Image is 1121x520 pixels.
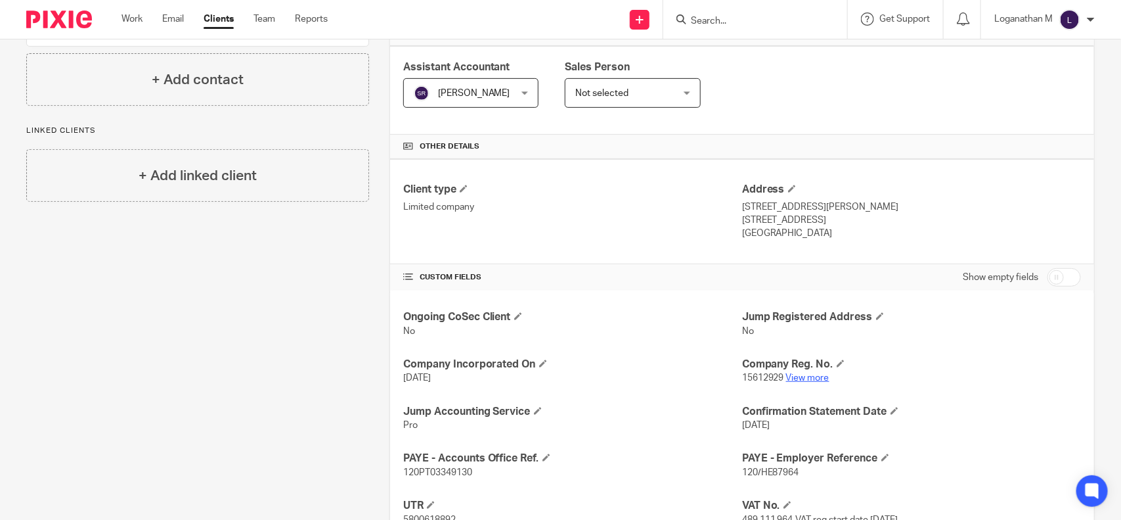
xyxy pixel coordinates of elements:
span: No [742,327,754,336]
h4: Address [742,183,1081,197]
label: Show empty fields [963,271,1038,284]
p: [STREET_ADDRESS][PERSON_NAME] [742,201,1081,214]
h4: + Add contact [152,70,244,90]
img: svg%3E [414,85,429,101]
span: Pro [403,421,418,430]
h4: VAT No. [742,499,1081,513]
h4: Company Incorporated On [403,358,742,371]
a: Email [162,12,184,26]
h4: Company Reg. No. [742,358,1081,371]
h4: Jump Registered Address [742,310,1081,324]
span: Other details [420,141,479,152]
a: Clients [204,12,234,26]
p: Linked clients [26,126,369,136]
span: [PERSON_NAME] [438,89,510,98]
h4: + Add linked client [139,166,257,186]
a: Work [121,12,143,26]
span: 15612929 [742,373,784,383]
span: Assistant Accountant [403,62,510,72]
img: Pixie [26,11,92,28]
p: Limited company [403,201,742,214]
a: Team [253,12,275,26]
a: Reports [295,12,328,26]
span: No [403,327,415,336]
h4: PAYE - Accounts Office Ref. [403,452,742,465]
span: [DATE] [742,421,770,430]
span: 120PT03349130 [403,468,472,477]
input: Search [690,16,808,28]
span: 120/HE87964 [742,468,799,477]
p: Loganathan M [994,12,1053,26]
h4: UTR [403,499,742,513]
span: [DATE] [403,373,431,383]
h4: PAYE - Employer Reference [742,452,1081,465]
a: View more [786,373,829,383]
p: [GEOGRAPHIC_DATA] [742,227,1081,240]
h4: Ongoing CoSec Client [403,310,742,324]
h4: Jump Accounting Service [403,405,742,419]
img: svg%3E [1059,9,1080,30]
span: Get Support [879,14,930,24]
h4: Confirmation Statement Date [742,405,1081,419]
h4: Client type [403,183,742,197]
span: Not selected [575,89,628,98]
p: [STREET_ADDRESS] [742,214,1081,227]
span: Sales Person [565,62,630,72]
h4: CUSTOM FIELDS [403,272,742,283]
